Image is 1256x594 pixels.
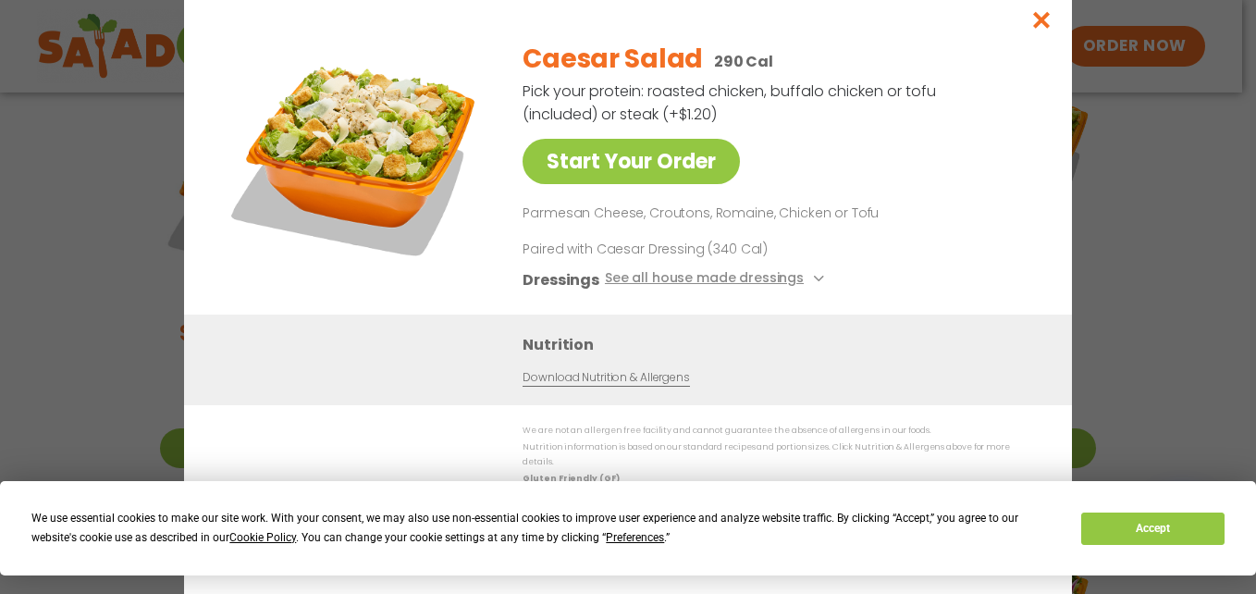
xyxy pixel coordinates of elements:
a: Start Your Order [523,139,740,184]
span: Cookie Policy [229,531,296,544]
button: See all house made dressings [605,268,830,291]
h2: Caesar Salad [523,40,703,79]
p: 290 Cal [714,50,773,73]
p: We are not an allergen free facility and cannot guarantee the absence of allergens in our foods. [523,424,1035,438]
h3: Dressings [523,268,599,291]
div: We use essential cookies to make our site work. With your consent, we may also use non-essential ... [31,509,1059,548]
p: Pick your protein: roasted chicken, buffalo chicken or tofu (included) or steak (+$1.20) [523,80,939,126]
button: Accept [1081,513,1224,545]
p: Parmesan Cheese, Croutons, Romaine, Chicken or Tofu [523,203,1028,225]
p: Nutrition information is based on our standard recipes and portion sizes. Click Nutrition & Aller... [523,440,1035,469]
span: Preferences [606,531,664,544]
p: Paired with Caesar Dressing (340 Cal) [523,240,865,259]
img: Featured product photo for Caesar Salad [226,26,485,285]
a: Download Nutrition & Allergens [523,369,689,387]
strong: Gluten Friendly (GF) [523,473,619,484]
h3: Nutrition [523,333,1044,356]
